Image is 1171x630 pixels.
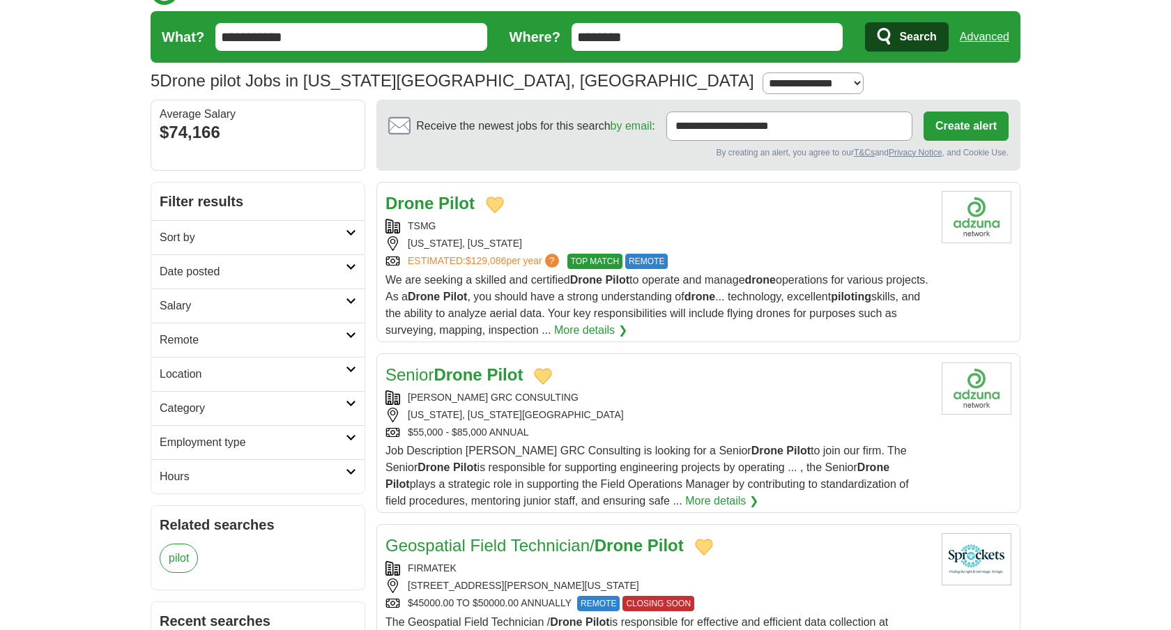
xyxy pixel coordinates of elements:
[385,445,909,507] span: Job Description [PERSON_NAME] GRC Consulting is looking for a Senior to join our firm. The Senior...
[385,274,928,336] span: We are seeking a skilled and certified to operate and manage operations for various projects. As ...
[385,236,931,251] div: [US_STATE], [US_STATE]
[648,536,684,555] strong: Pilot
[438,194,475,213] strong: Pilot
[899,23,936,51] span: Search
[857,461,889,473] strong: Drone
[453,461,477,473] strong: Pilot
[385,596,931,611] div: $45000.00 TO $50000.00 ANNUALLY
[554,322,627,339] a: More details ❯
[942,191,1011,243] img: Company logo
[695,539,713,555] button: Add to favorite jobs
[466,255,506,266] span: $129,086
[510,26,560,47] label: Where?
[622,596,694,611] span: CLOSING SOON
[567,254,622,269] span: TOP MATCH
[385,219,931,233] div: TSMG
[570,274,602,286] strong: Drone
[605,274,629,286] strong: Pilot
[611,120,652,132] a: by email
[577,596,620,611] span: REMOTE
[151,357,365,391] a: Location
[625,254,668,269] span: REMOTE
[385,194,475,213] a: Drone Pilot
[385,408,931,422] div: [US_STATE], [US_STATE][GEOGRAPHIC_DATA]
[151,254,365,289] a: Date posted
[160,544,198,573] a: pilot
[385,194,434,213] strong: Drone
[889,148,942,157] a: Privacy Notice
[160,434,346,451] h2: Employment type
[416,118,655,135] span: Receive the newest jobs for this search :
[385,390,931,405] div: [PERSON_NAME] GRC CONSULTING
[434,365,482,384] strong: Drone
[151,391,365,425] a: Category
[786,445,811,456] strong: Pilot
[385,365,523,384] a: SeniorDrone Pilot
[443,291,468,302] strong: Pilot
[595,536,643,555] strong: Drone
[685,493,758,509] a: More details ❯
[550,616,582,628] strong: Drone
[418,461,450,473] strong: Drone
[942,362,1011,415] img: Company logo
[160,109,356,120] div: Average Salary
[408,254,562,269] a: ESTIMATED:$129,086per year?
[151,71,754,90] h1: Drone pilot Jobs in [US_STATE][GEOGRAPHIC_DATA], [GEOGRAPHIC_DATA]
[487,365,523,384] strong: Pilot
[486,197,504,213] button: Add to favorite jobs
[151,289,365,323] a: Salary
[385,578,931,593] div: [STREET_ADDRESS][PERSON_NAME][US_STATE]
[865,22,948,52] button: Search
[388,146,1009,159] div: By creating an alert, you agree to our and , and Cookie Use.
[924,112,1009,141] button: Create alert
[162,26,204,47] label: What?
[160,332,346,348] h2: Remote
[684,291,715,302] strong: drone
[831,291,871,302] strong: piloting
[385,561,931,576] div: FIRMATEK
[942,533,1011,585] img: Company logo
[385,478,410,490] strong: Pilot
[151,459,365,493] a: Hours
[585,616,610,628] strong: Pilot
[751,445,783,456] strong: Drone
[854,148,875,157] a: T&Cs
[160,366,346,383] h2: Location
[545,254,559,268] span: ?
[160,514,356,535] h2: Related searches
[160,298,346,314] h2: Salary
[160,120,356,145] div: $74,166
[408,291,440,302] strong: Drone
[151,183,365,220] h2: Filter results
[160,400,346,417] h2: Category
[160,229,346,246] h2: Sort by
[385,536,684,555] a: Geospatial Field Technician/Drone Pilot
[960,23,1009,51] a: Advanced
[745,274,776,286] strong: drone
[151,323,365,357] a: Remote
[160,263,346,280] h2: Date posted
[151,68,160,93] span: 5
[385,425,931,440] div: $55,000 - $85,000 ANNUAL
[151,220,365,254] a: Sort by
[151,425,365,459] a: Employment type
[160,468,346,485] h2: Hours
[534,368,552,385] button: Add to favorite jobs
